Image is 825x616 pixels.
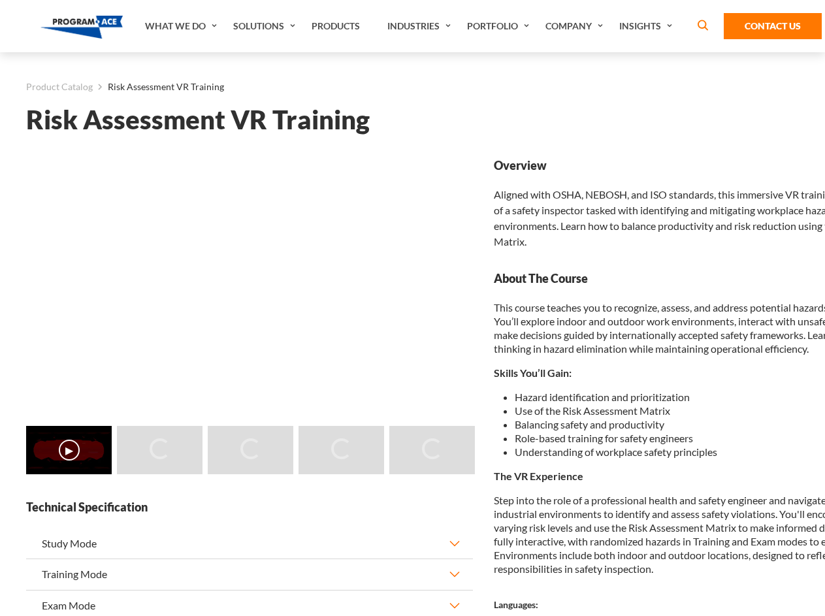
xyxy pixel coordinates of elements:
[26,528,473,559] button: Study Mode
[724,13,822,39] a: Contact Us
[26,499,473,515] strong: Technical Specification
[93,78,224,95] li: Risk Assessment VR Training
[40,16,123,39] img: Program-Ace
[494,599,538,610] strong: Languages:
[59,440,80,461] button: ▶
[26,426,112,474] img: Risk Assessment VR Training - Video 0
[26,559,473,589] button: Training Mode
[26,157,473,409] iframe: Risk Assessment VR Training - Video 0
[26,78,93,95] a: Product Catalog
